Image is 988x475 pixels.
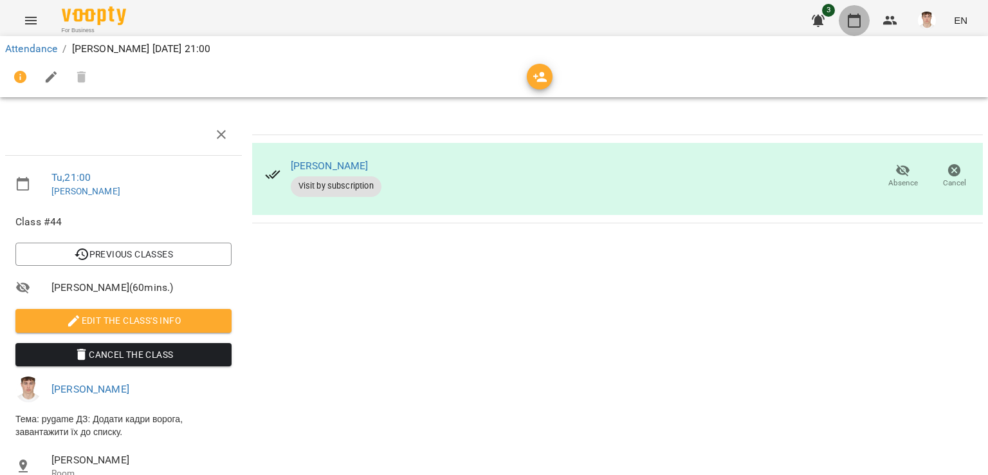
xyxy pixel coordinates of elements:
span: Class #44 [15,214,232,230]
button: Edit the class's Info [15,309,232,332]
nav: breadcrumb [5,41,983,57]
button: Cancel [929,158,980,194]
a: Tu , 21:00 [51,171,91,183]
button: Cancel the class [15,343,232,366]
a: Attendance [5,42,57,55]
span: Visit by subscription [291,180,381,192]
span: Edit the class's Info [26,313,221,328]
img: 8fe045a9c59afd95b04cf3756caf59e6.jpg [918,12,936,30]
span: 3 [822,4,835,17]
span: EN [954,14,967,27]
a: [PERSON_NAME] [291,160,369,172]
li: Тема: pygame ДЗ: Додати кадри ворога, завантажити їх до списку. [5,407,242,443]
span: For Business [62,26,126,35]
p: [PERSON_NAME] [DATE] 21:00 [72,41,211,57]
img: Voopty Logo [62,6,126,25]
button: Menu [15,5,46,36]
button: Previous Classes [15,243,232,266]
img: 8fe045a9c59afd95b04cf3756caf59e6.jpg [15,377,41,402]
a: [PERSON_NAME] [51,186,120,196]
span: Cancel [943,178,966,189]
a: [PERSON_NAME] [51,383,129,395]
span: [PERSON_NAME] ( 60 mins. ) [51,280,232,295]
li: / [62,41,66,57]
span: Cancel the class [26,347,221,362]
span: Absence [888,178,918,189]
span: [PERSON_NAME] [51,452,232,468]
button: EN [949,8,973,32]
button: Absence [877,158,929,194]
span: Previous Classes [26,247,221,262]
